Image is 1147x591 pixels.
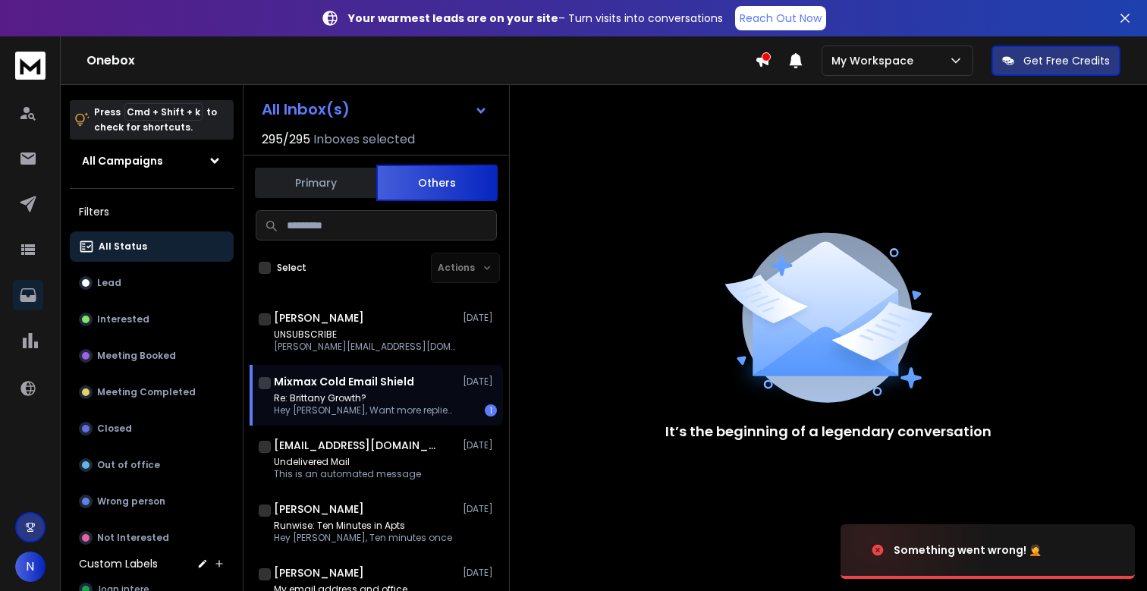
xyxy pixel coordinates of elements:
[274,532,452,544] p: Hey [PERSON_NAME], Ten minutes once
[70,201,234,222] h3: Filters
[99,240,147,253] p: All Status
[70,377,234,407] button: Meeting Completed
[262,102,350,117] h1: All Inbox(s)
[70,413,234,444] button: Closed
[463,376,497,388] p: [DATE]
[79,556,158,571] h3: Custom Labels
[70,304,234,335] button: Interested
[463,503,497,515] p: [DATE]
[274,374,414,389] h1: Mixmax Cold Email Shield
[15,552,46,582] button: N
[97,350,176,362] p: Meeting Booked
[70,341,234,371] button: Meeting Booked
[485,404,497,417] div: 1
[250,94,500,124] button: All Inbox(s)
[97,277,121,289] p: Lead
[70,523,234,553] button: Not Interested
[274,565,364,580] h1: [PERSON_NAME]
[262,130,310,149] span: 295 / 295
[70,231,234,262] button: All Status
[274,392,456,404] p: Re: Brittany Growth?
[97,459,160,471] p: Out of office
[991,46,1120,76] button: Get Free Credits
[97,532,169,544] p: Not Interested
[348,11,723,26] p: – Turn visits into conversations
[274,404,456,417] p: Hey [PERSON_NAME], Want more replies to
[277,262,306,274] label: Select
[274,329,456,341] p: UNSUBSCRIBE
[70,268,234,298] button: Lead
[463,439,497,451] p: [DATE]
[255,166,376,200] button: Primary
[97,495,165,508] p: Wrong person
[86,52,755,70] h1: Onebox
[97,386,196,398] p: Meeting Completed
[841,509,992,591] img: image
[274,468,421,480] p: This is an automated message
[94,105,217,135] p: Press to check for shortcuts.
[313,130,415,149] h3: Inboxes selected
[894,542,1042,558] div: Something went wrong! 🤦
[1023,53,1110,68] p: Get Free Credits
[97,313,149,325] p: Interested
[831,53,919,68] p: My Workspace
[665,421,991,442] p: It’s the beginning of a legendary conversation
[274,341,456,353] p: [PERSON_NAME][EMAIL_ADDRESS][DOMAIN_NAME] > On [DATE],
[70,486,234,517] button: Wrong person
[124,103,203,121] span: Cmd + Shift + k
[274,310,364,325] h1: [PERSON_NAME]
[70,146,234,176] button: All Campaigns
[274,456,421,468] p: Undelivered Mail
[463,567,497,579] p: [DATE]
[740,11,822,26] p: Reach Out Now
[70,450,234,480] button: Out of office
[376,165,498,201] button: Others
[274,520,452,532] p: Runwise: Ten Minutes in Apts
[463,312,497,324] p: [DATE]
[274,438,441,453] h1: [EMAIL_ADDRESS][DOMAIN_NAME]
[274,501,364,517] h1: [PERSON_NAME]
[348,11,558,26] strong: Your warmest leads are on your site
[735,6,826,30] a: Reach Out Now
[15,52,46,80] img: logo
[97,423,132,435] p: Closed
[82,153,163,168] h1: All Campaigns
